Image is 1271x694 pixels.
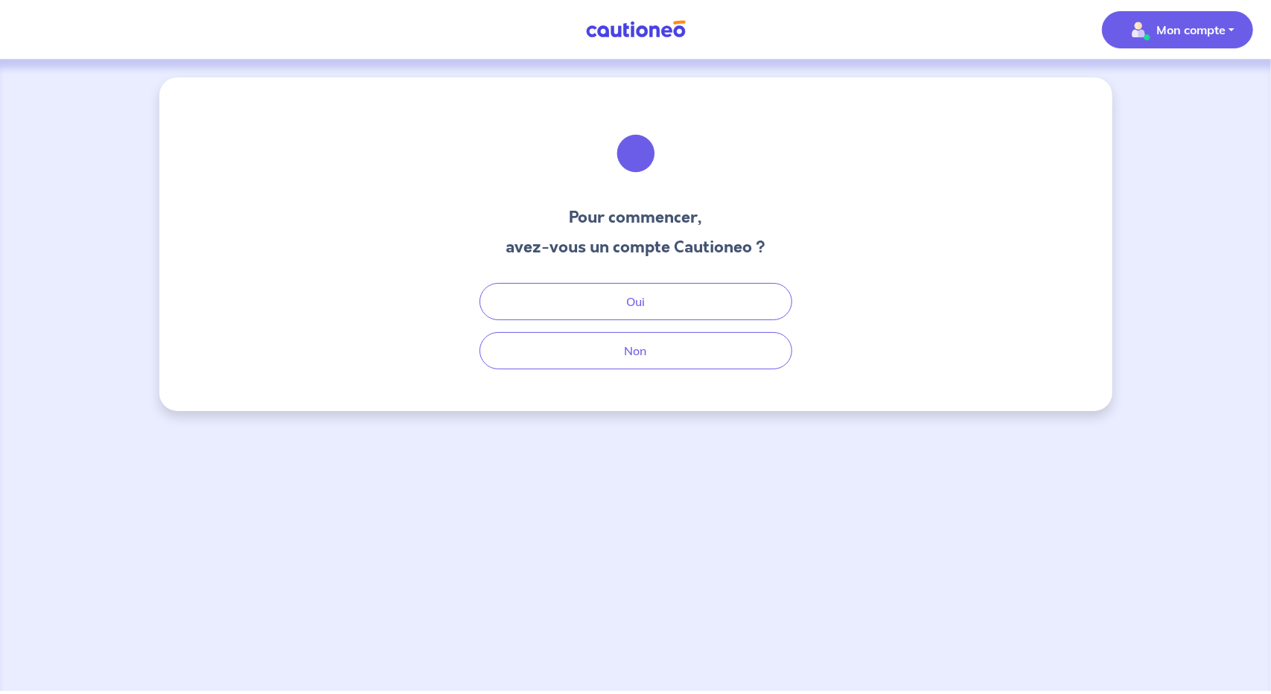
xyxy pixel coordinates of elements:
p: Mon compte [1156,21,1226,39]
img: illu_account_valid_menu.svg [1127,18,1150,42]
img: Cautioneo [580,20,692,39]
button: illu_account_valid_menu.svgMon compte [1102,11,1253,48]
h3: Pour commencer, [506,206,765,229]
h3: avez-vous un compte Cautioneo ? [506,235,765,259]
button: Oui [480,283,792,320]
button: Non [480,332,792,369]
img: illu_welcome.svg [596,113,676,194]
